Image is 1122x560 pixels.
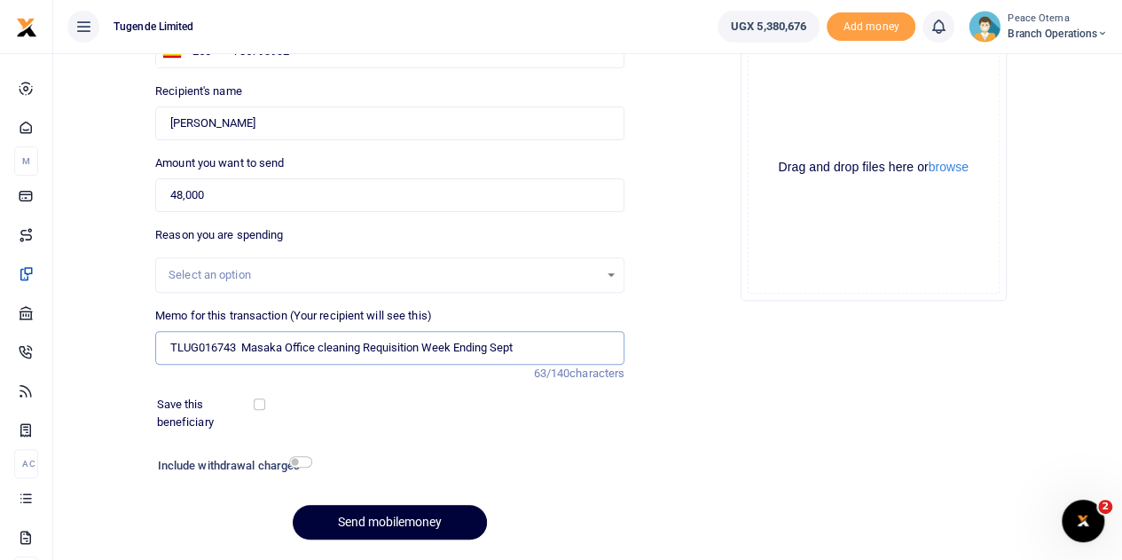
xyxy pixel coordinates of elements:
[158,459,304,473] h6: Include withdrawal charges
[1008,26,1108,42] span: Branch Operations
[827,12,915,42] li: Toup your wallet
[16,20,37,33] a: logo-small logo-large logo-large
[106,19,201,35] span: Tugende Limited
[969,11,1000,43] img: profile-user
[741,35,1007,301] div: File Uploader
[155,106,624,140] input: Loading name...
[827,19,915,32] a: Add money
[1098,500,1112,514] span: 2
[157,396,257,430] label: Save this beneficiary
[155,83,242,100] label: Recipient's name
[718,11,820,43] a: UGX 5,380,676
[293,505,487,540] button: Send mobilemoney
[16,17,37,38] img: logo-small
[1008,12,1108,27] small: Peace Otema
[14,449,38,478] li: Ac
[710,11,827,43] li: Wallet ballance
[749,159,999,176] div: Drag and drop files here or
[1062,500,1104,542] iframe: Intercom live chat
[929,161,969,173] button: browse
[155,178,624,212] input: UGX
[827,12,915,42] span: Add money
[155,331,624,365] input: Enter extra information
[155,226,283,244] label: Reason you are spending
[731,18,806,35] span: UGX 5,380,676
[969,11,1108,43] a: profile-user Peace Otema Branch Operations
[155,154,284,172] label: Amount you want to send
[533,367,569,380] span: 63/140
[569,367,624,380] span: characters
[14,146,38,176] li: M
[155,307,432,325] label: Memo for this transaction (Your recipient will see this)
[169,266,599,284] div: Select an option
